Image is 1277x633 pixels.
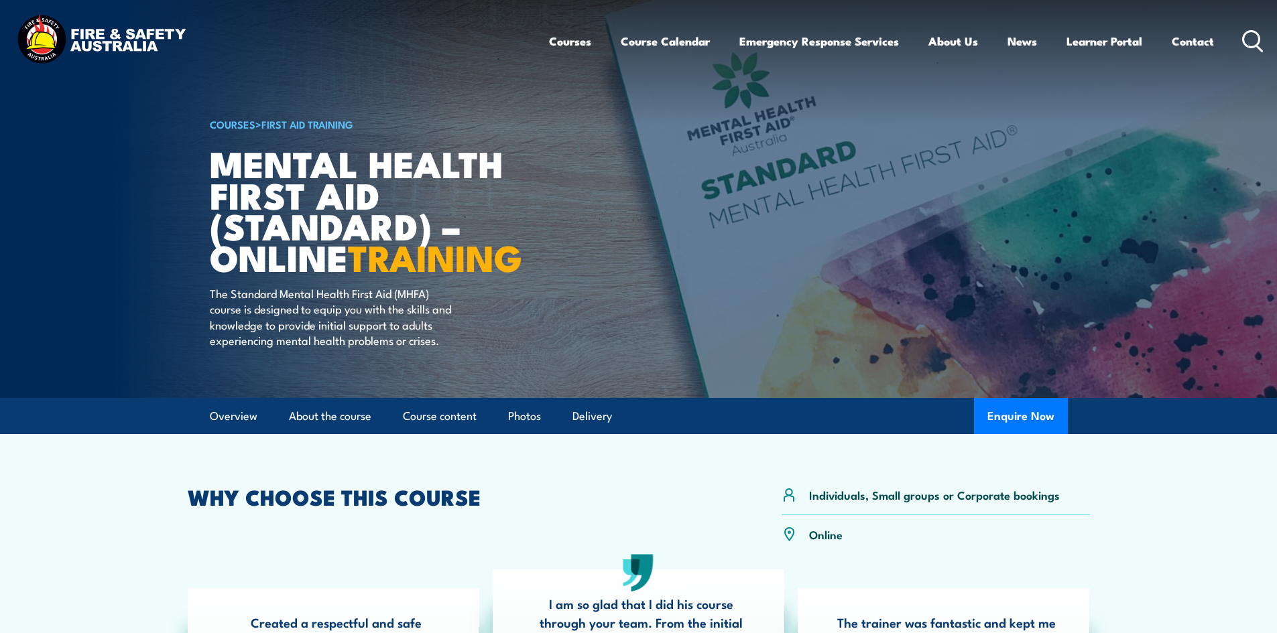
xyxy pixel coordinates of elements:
a: About Us [928,23,978,59]
a: Photos [508,399,541,434]
a: About the course [289,399,371,434]
h6: > [210,116,541,132]
h1: Mental Health First Aid (Standard) – Online [210,147,541,273]
a: News [1008,23,1037,59]
h2: WHY CHOOSE THIS COURSE [188,487,579,506]
a: Learner Portal [1067,23,1142,59]
a: Contact [1172,23,1214,59]
a: Overview [210,399,257,434]
p: The Standard Mental Health First Aid (MHFA) course is designed to equip you with the skills and k... [210,285,454,348]
p: Online [809,526,843,542]
a: Courses [549,23,591,59]
strong: TRAINING [348,228,522,284]
a: First Aid Training [261,117,353,131]
p: Individuals, Small groups or Corporate bookings [809,487,1060,502]
a: Emergency Response Services [739,23,899,59]
a: COURSES [210,117,255,131]
a: Course content [403,399,477,434]
a: Delivery [572,399,612,434]
a: Course Calendar [621,23,710,59]
button: Enquire Now [974,398,1068,434]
